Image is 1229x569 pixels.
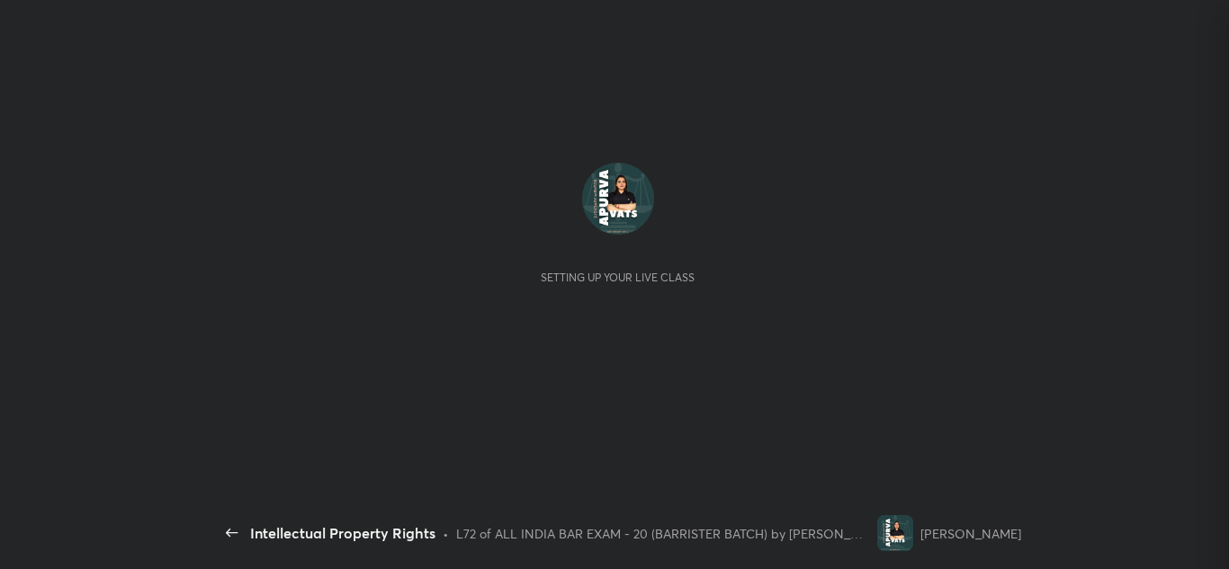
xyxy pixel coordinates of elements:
div: Setting up your live class [541,271,695,284]
img: 16fc8399e35e4673a8d101a187aba7c3.jpg [877,515,913,551]
div: • [443,524,449,543]
div: L72 of ALL INDIA BAR EXAM - 20 (BARRISTER BATCH) by [PERSON_NAME] [456,524,871,543]
div: [PERSON_NAME] [920,524,1021,543]
div: Intellectual Property Rights [250,522,435,544]
img: 16fc8399e35e4673a8d101a187aba7c3.jpg [582,163,654,235]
